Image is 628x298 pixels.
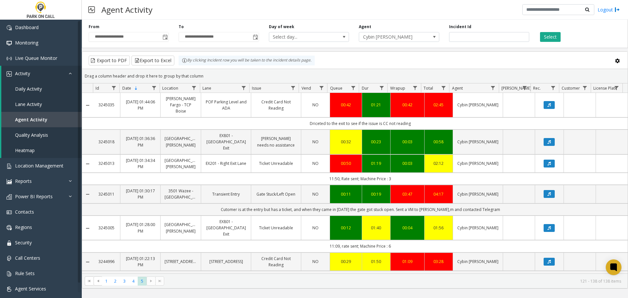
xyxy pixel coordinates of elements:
[394,225,420,231] div: 00:04
[1,66,82,81] a: Activity
[366,225,387,231] a: 01:40
[439,83,448,92] a: Total Filter Menu
[87,278,92,284] span: Go to the first page
[165,258,197,265] a: [STREET_ADDRESS]
[334,102,358,108] div: 00:42
[7,71,12,77] img: 'icon'
[366,160,387,167] div: 01:19
[457,191,499,197] a: Cybin [PERSON_NAME]
[96,278,101,284] span: Go to the previous page
[7,56,12,61] img: 'icon'
[255,99,297,111] a: Credit Card Not Reading
[255,225,297,231] a: Ticket Unreadable
[562,85,580,91] span: Customer
[428,225,449,231] a: 01:56
[165,96,197,114] a: [PERSON_NAME] Fargo - TCP Boise
[1,127,82,143] a: Quality Analysis
[615,6,620,13] img: logout
[305,225,326,231] a: NO
[94,276,102,286] span: Go to the previous page
[312,191,319,197] span: NO
[312,225,319,231] span: NO
[394,102,420,108] div: 00:42
[205,99,247,111] a: POF Parking Level and ADA
[15,101,42,107] span: Lane Activity
[1,81,82,96] a: Daily Activity
[15,286,46,292] span: Agent Services
[269,24,294,30] label: Day of week
[269,32,333,42] span: Select day...
[457,102,499,108] a: Cybin [PERSON_NAME]
[1,112,82,127] a: Agent Activity
[15,86,42,92] span: Daily Activity
[82,161,93,167] a: Collapse Details
[111,277,120,286] span: Page 2
[377,83,386,92] a: Dur Filter Menu
[424,85,433,91] span: Total
[109,83,118,92] a: Id Filter Menu
[124,188,157,200] a: [DATE] 01:30:17 PM
[202,85,211,91] span: Lane
[428,191,449,197] a: 04:17
[98,2,156,18] h3: Agent Activity
[612,83,621,92] a: License Plate Filter Menu
[334,191,358,197] a: 00:11
[334,160,358,167] a: 00:50
[179,56,315,65] div: By clicking Incident row you will be taken to the incident details page.
[7,179,12,184] img: 'icon'
[93,173,628,185] td: 11:50, Rate sent; Machine Price : 3
[122,85,131,91] span: Date
[179,24,184,30] label: To
[252,85,261,91] span: Issue
[138,277,147,286] span: Page 5
[165,221,197,234] a: [GEOGRAPHIC_DATA][PERSON_NAME]
[82,103,93,108] a: Collapse Details
[305,102,326,108] a: NO
[302,85,311,91] span: Vend
[82,226,93,231] a: Collapse Details
[124,99,157,111] a: [DATE] 01:44:06 PM
[7,164,12,169] img: 'icon'
[255,191,297,197] a: Gate Stuck/Left Open
[15,55,57,61] span: Live Queue Monitor
[82,70,628,82] div: Drag a column header and drop it here to group by that column
[102,277,111,286] span: Page 1
[362,85,369,91] span: Dur
[124,157,157,170] a: [DATE] 01:34:34 PM
[97,191,116,197] a: 3245011
[7,271,12,276] img: 'icon'
[7,210,12,215] img: 'icon'
[457,225,499,231] a: Cybin [PERSON_NAME]
[15,70,30,77] span: Activity
[394,258,420,265] a: 01:09
[133,86,139,91] span: Sortable
[394,139,420,145] a: 00:03
[7,225,12,230] img: 'icon'
[93,240,628,252] td: 11:09, rate sent; Machine Price : 6
[205,191,247,197] a: Transient Entry
[581,83,589,92] a: Customer Filter Menu
[205,258,247,265] a: [STREET_ADDRESS]
[252,32,259,42] span: Toggle popup
[394,191,420,197] a: 03:47
[428,258,449,265] a: 03:28
[334,225,358,231] div: 00:12
[312,161,319,166] span: NO
[366,258,387,265] a: 01:50
[120,277,129,286] span: Page 3
[15,147,35,153] span: Heatmap
[330,85,342,91] span: Queue
[165,157,197,170] a: [GEOGRAPHIC_DATA][PERSON_NAME]
[82,83,628,273] div: Data table
[359,24,371,30] label: Agent
[15,224,32,230] span: Regions
[359,32,423,42] span: Cybin [PERSON_NAME]
[366,191,387,197] div: 00:19
[15,116,47,123] span: Agent Activity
